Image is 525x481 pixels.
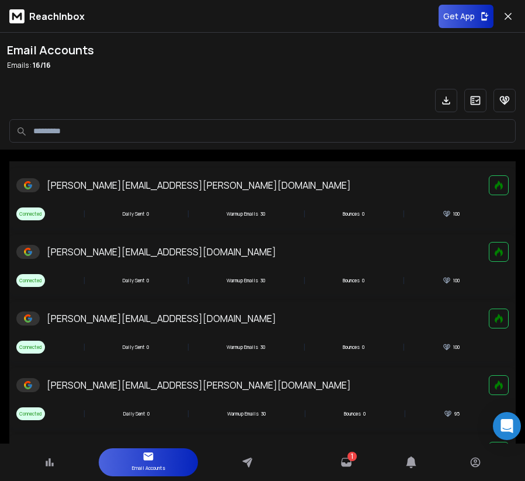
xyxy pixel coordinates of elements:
[29,9,85,23] p: ReachInbox
[83,207,85,221] span: |
[187,340,189,354] span: |
[227,277,265,284] div: 30
[16,341,45,354] span: Connected
[123,344,149,351] div: 0
[362,210,364,217] p: 0
[33,60,51,70] span: 16 / 16
[123,277,144,284] p: Daily Sent
[303,207,305,221] span: |
[227,410,259,417] p: Warmup Emails
[340,456,352,468] a: 1
[16,274,45,287] span: Connected
[16,207,45,220] span: Connected
[187,274,189,288] span: |
[123,277,149,284] div: 0
[227,410,266,417] div: 30
[47,245,276,259] p: [PERSON_NAME][EMAIL_ADDRESS][DOMAIN_NAME]
[123,344,144,351] p: Daily Sent
[304,407,306,421] span: |
[444,410,460,418] div: 95
[227,344,265,351] div: 30
[493,412,521,440] div: Open Intercom Messenger
[343,210,360,217] p: Bounces
[83,340,85,354] span: |
[402,340,405,354] span: |
[402,207,405,221] span: |
[47,178,351,192] p: [PERSON_NAME][EMAIL_ADDRESS][PERSON_NAME][DOMAIN_NAME]
[83,407,85,421] span: |
[187,207,189,221] span: |
[123,210,149,217] div: 0
[344,410,361,417] p: Bounces
[363,410,366,417] p: 0
[351,452,353,461] span: 1
[404,407,406,421] span: |
[227,210,258,217] p: Warmup Emails
[123,210,144,217] p: Daily Sent
[362,344,364,351] p: 0
[187,407,189,421] span: |
[303,274,305,288] span: |
[439,5,493,28] button: Get App
[7,61,94,70] p: Emails :
[47,312,276,326] p: [PERSON_NAME][EMAIL_ADDRESS][DOMAIN_NAME]
[132,462,165,474] p: Email Accounts
[362,277,364,284] p: 0
[123,410,149,417] div: 0
[16,407,45,420] span: Connected
[443,343,460,351] div: 100
[83,274,85,288] span: |
[443,210,460,218] div: 100
[303,340,305,354] span: |
[227,210,265,217] div: 30
[402,274,405,288] span: |
[227,277,258,284] p: Warmup Emails
[343,277,360,284] p: Bounces
[123,410,145,417] p: Daily Sent
[443,276,460,285] div: 100
[7,42,94,58] h1: Email Accounts
[47,378,351,392] p: [PERSON_NAME][EMAIL_ADDRESS][PERSON_NAME][DOMAIN_NAME]
[227,344,258,351] p: Warmup Emails
[343,344,360,351] p: Bounces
